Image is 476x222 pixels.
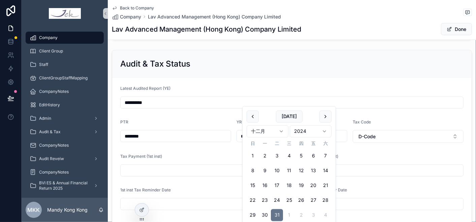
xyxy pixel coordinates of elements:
table: 十二月 2024 [247,140,331,221]
h2: Audit & Tax Status [120,59,190,69]
span: YR of Assessment [236,119,271,124]
span: Client Group [39,48,63,54]
button: 2024年12月30日 星期一 [259,209,271,221]
a: EditHistory [26,99,104,111]
span: Tax Payment (1st inst) [120,154,162,159]
button: 2024年12月25日 星期三 [283,194,295,207]
button: 2024年12月19日 星期四 [295,180,307,192]
button: 2024年12月24日 星期二 [271,194,283,207]
th: 星期日 [247,140,259,147]
th: 星期五 [307,140,319,147]
span: EditHistory [39,102,60,108]
a: Lav Advanced Management (Hong Kong) Company Limited [148,13,281,20]
h1: Lav Advanced Management (Hong Kong) Company Limited [112,25,301,34]
span: PTR [120,119,128,124]
button: 2024年12月15日 星期日 [247,180,259,192]
span: ClientGroupStaffMapping [39,75,88,81]
button: 2024年12月21日 星期六 [319,180,331,192]
span: CompanyNotes [39,170,69,175]
span: 1st inst Tax Reminder Date [120,187,171,192]
span: Audit Reveiw [39,156,64,161]
button: 2024年12月17日 星期二 [271,180,283,192]
button: 2024年12月22日 星期日 [247,194,259,207]
span: Latest Audited Report (YE) [120,86,170,91]
button: 2024年12月29日 星期日 [247,209,259,221]
a: BVI ES & Annual Financial Return 2025 [26,180,104,192]
span: BVI ES & Annual Financial Return 2025 [39,180,88,191]
button: 2025年1月2日 星期四 [295,209,307,221]
button: 2024年12月18日 星期三 [283,180,295,192]
button: 2024年12月20日 星期五 [307,180,319,192]
th: 星期一 [259,140,271,147]
th: 星期六 [319,140,331,147]
span: MKK [28,206,40,214]
span: Tax Code [353,119,371,124]
button: 2024年12月6日 星期五 [307,150,319,162]
a: Audit Reveiw [26,153,104,165]
span: Admin [39,116,51,121]
button: 2024年12月4日 星期三 [283,150,295,162]
span: Audit & Tax [39,129,61,135]
button: 2024年12月11日 星期三 [283,165,295,177]
a: Staff [26,59,104,71]
a: Audit & Tax [26,126,104,138]
a: Company [26,32,104,44]
button: [DATE] [276,111,303,123]
img: App logo [49,8,81,19]
button: Done [441,23,472,35]
button: 2024年12月3日 星期二 [271,150,283,162]
div: scrollable content [22,27,108,198]
button: 2024年12月14日 星期六 [319,165,331,177]
p: Mandy Kong Kong [47,207,88,213]
button: 2024年12月10日 星期二 [271,165,283,177]
button: Select Button [353,130,464,143]
span: Company [39,35,58,40]
button: 2025年1月1日 星期三 [283,209,295,221]
span: CompanyNotes [39,89,69,94]
a: Back to Company [112,5,154,11]
button: 2024年12月1日 星期日 [247,150,259,162]
button: 2024年12月12日 星期四 [295,165,307,177]
button: 2024年12月5日 星期四 [295,150,307,162]
th: 星期二 [271,140,283,147]
a: Client Group [26,45,104,57]
button: 2024年12月16日 星期一 [259,180,271,192]
button: 2024年12月7日 星期六 [319,150,331,162]
a: CompanyNotes [26,85,104,98]
button: 2025年1月4日 星期六 [319,209,331,221]
button: 2024年12月27日 星期五 [307,194,319,207]
button: 2024年12月13日 星期五 [307,165,319,177]
a: ClientGroupStaffMapping [26,72,104,84]
th: 星期四 [295,140,307,147]
span: Back to Company [120,5,154,11]
th: 星期三 [283,140,295,147]
span: D-Code [358,133,376,140]
a: Admin [26,112,104,124]
button: 2024年12月23日 星期一 [259,194,271,207]
span: CompanyNotes [39,143,69,148]
button: 2024年12月8日 星期日 [247,165,259,177]
span: Company [120,13,141,20]
span: Staff [39,62,48,67]
a: CompanyNotes [26,139,104,151]
button: 2024年12月26日 星期四 [295,194,307,207]
button: 2024年12月2日 星期一 [259,150,271,162]
a: Company [112,13,141,20]
button: 2024年12月28日 星期六 [319,194,331,207]
button: 2024年12月9日 星期一 [259,165,271,177]
button: 2025年1月3日 星期五 [307,209,319,221]
button: 2024年12月31日 星期二, selected [271,209,283,221]
a: CompanyNotes [26,166,104,178]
